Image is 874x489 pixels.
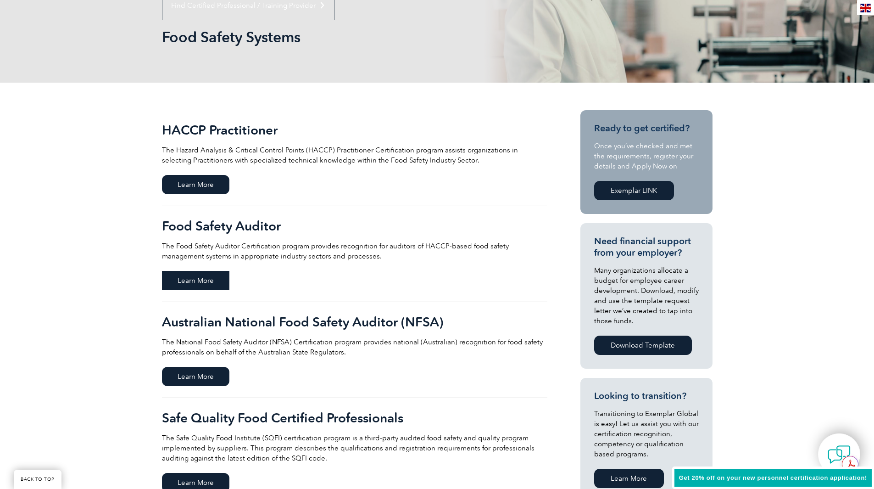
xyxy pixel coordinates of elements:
h3: Ready to get certified? [594,123,699,134]
p: The National Food Safety Auditor (NFSA) Certification program provides national (Australian) reco... [162,337,547,357]
h3: Need financial support from your employer? [594,236,699,259]
span: Learn More [162,175,229,194]
a: Food Safety Auditor The Food Safety Auditor Certification program provides recognition for audito... [162,206,547,302]
a: Learn More [594,469,664,488]
a: Download Template [594,336,692,355]
h3: Looking to transition? [594,390,699,402]
a: HACCP Practitioner The Hazard Analysis & Critical Control Points (HACCP) Practitioner Certificati... [162,110,547,206]
h2: Food Safety Auditor [162,219,547,233]
span: Learn More [162,271,229,290]
img: contact-chat.png [828,443,851,466]
span: Learn More [162,367,229,386]
p: Many organizations allocate a budget for employee career development. Download, modify and use th... [594,265,699,326]
h1: Food Safety Systems [162,28,514,46]
h2: HACCP Practitioner [162,123,547,137]
span: Get 20% off on your new personnel certification application! [679,474,867,481]
p: Transitioning to Exemplar Global is easy! Let us assist you with our certification recognition, c... [594,409,699,459]
img: en [860,4,871,12]
a: Australian National Food Safety Auditor (NFSA) The National Food Safety Auditor (NFSA) Certificat... [162,302,547,398]
p: The Hazard Analysis & Critical Control Points (HACCP) Practitioner Certification program assists ... [162,145,547,165]
h2: Safe Quality Food Certified Professionals [162,410,547,425]
p: Once you’ve checked and met the requirements, register your details and Apply Now on [594,141,699,171]
a: BACK TO TOP [14,470,61,489]
p: The Food Safety Auditor Certification program provides recognition for auditors of HACCP-based fo... [162,241,547,261]
a: Exemplar LINK [594,181,674,200]
p: The Safe Quality Food Institute (SQFI) certification program is a third-party audited food safety... [162,433,547,463]
h2: Australian National Food Safety Auditor (NFSA) [162,315,547,329]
